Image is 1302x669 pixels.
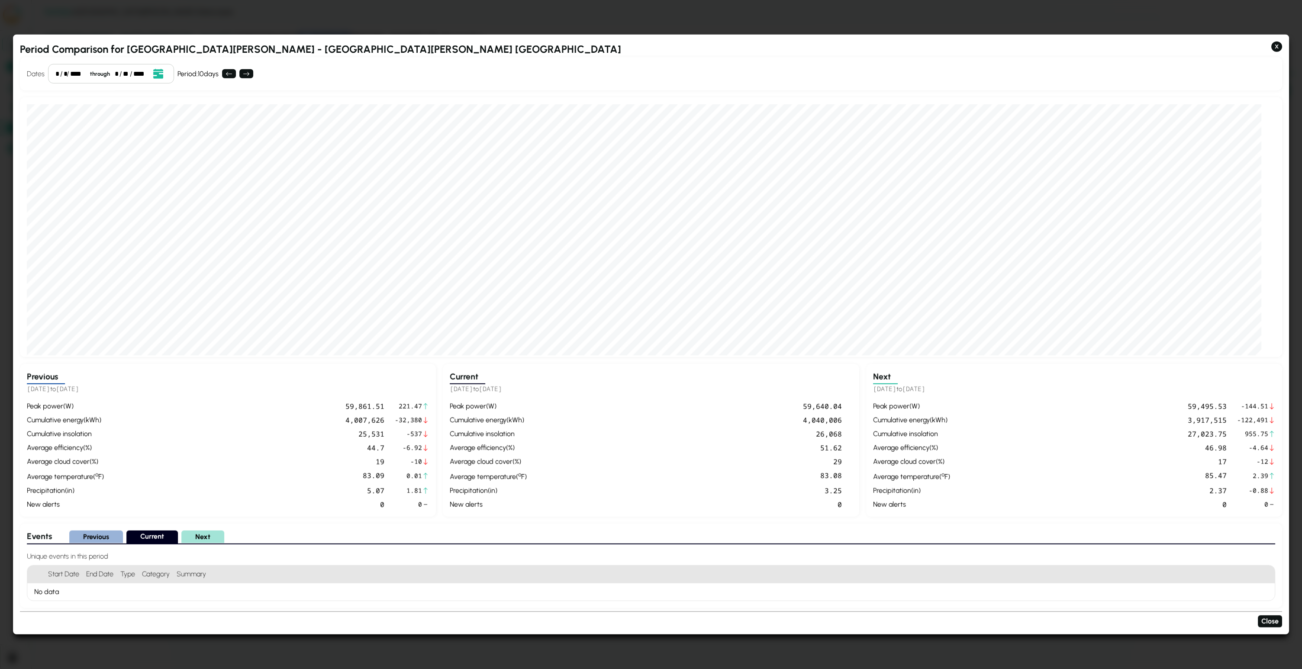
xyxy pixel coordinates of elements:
[450,486,527,496] div: precipitation ( in )
[83,565,117,583] h4: End Date
[20,42,1282,57] h2: Period Comparison for [GEOGRAPHIC_DATA][PERSON_NAME] - [GEOGRAPHIC_DATA][PERSON_NAME] [GEOGRAPHIC...
[1258,615,1282,627] button: Close
[27,428,104,439] div: cumulative insolation
[395,457,422,466] span: -10
[27,442,104,453] div: average efficiency ( % )
[95,470,98,477] sup: º
[873,385,896,393] span: [DATE]
[1237,500,1268,509] span: 0
[450,385,473,393] span: [DATE]
[27,384,429,394] h5: to
[67,68,69,79] div: /
[954,470,1227,482] div: 85.47
[1237,429,1268,439] span: 955.75
[873,499,950,510] div: new alerts
[27,470,104,482] div: average temperature ( F )
[873,456,950,466] div: average cloud cover ( % )
[873,470,950,482] div: average temperature ( F )
[954,499,1227,510] div: 0
[450,470,527,482] div: average temperature ( F )
[45,565,83,583] h4: Start Date
[530,428,841,439] div: 26,068
[395,486,422,495] span: 1.81
[150,68,166,80] button: Open date picker
[107,486,384,496] div: 5.07
[954,486,1227,496] div: 2.37
[479,385,502,393] span: [DATE]
[1237,486,1268,495] span: -0.88
[60,68,63,79] div: /
[119,68,122,79] div: /
[107,456,384,466] div: 19
[107,415,384,425] div: 4,007,626
[941,470,944,477] sup: º
[107,470,384,482] div: 83.09
[87,70,113,78] div: through
[954,442,1227,453] div: 46.98
[27,499,104,510] div: new alerts
[107,401,384,411] div: 59,861.51
[954,415,1227,425] div: 3,917,515
[450,428,527,439] div: cumulative insolation
[450,456,527,466] div: average cloud cover ( % )
[27,531,1275,544] div: Select period to view
[173,565,1275,583] h4: Summary
[107,442,384,453] div: 44.7
[395,500,422,509] span: 0
[954,456,1227,466] div: 17
[27,415,104,425] div: cumulative energy ( kWh )
[181,531,224,543] button: Next
[530,456,841,466] div: 29
[1237,443,1268,453] span: -4.64
[450,442,527,453] div: average efficiency ( % )
[530,499,841,510] div: 0
[518,470,521,477] sup: º
[530,470,841,482] div: 83.08
[27,456,104,466] div: average cloud cover ( % )
[873,486,950,496] div: precipitation ( in )
[107,428,384,439] div: 25,531
[27,551,1275,561] h4: Unique events in this period
[27,486,104,496] div: precipitation ( in )
[1237,402,1268,411] span: -144.51
[69,531,123,543] button: Previous
[873,401,950,411] div: peak power ( W )
[450,499,527,510] div: new alerts
[1237,471,1268,481] span: 2.39
[873,415,950,425] div: cumulative energy ( kWh )
[1271,42,1282,52] button: X
[27,583,139,600] div: No data
[70,68,85,79] div: year,
[954,428,1227,439] div: 27,023.75
[27,385,50,393] span: [DATE]
[177,68,219,79] div: Period: 10 days
[873,442,950,453] div: average efficiency ( % )
[450,401,527,411] div: peak power ( W )
[395,402,422,411] span: 221.47
[395,429,422,439] span: -537
[139,565,173,583] h4: Category
[27,68,45,79] h4: Dates
[873,384,1275,394] h5: to
[126,531,178,544] button: Current
[954,401,1227,411] div: 59,495.53
[133,68,148,79] div: year,
[130,68,132,79] div: /
[450,384,852,394] h5: to
[107,499,384,510] div: 0
[117,565,139,583] h4: Type
[1237,415,1268,425] span: -122,491
[64,68,65,79] div: day,
[27,371,65,384] h3: Previous
[395,443,422,453] span: -6.92
[530,415,841,425] div: 4,040,006
[27,531,52,543] h3: Events
[873,371,898,384] h3: Next
[27,401,104,411] div: peak power ( W )
[902,385,925,393] span: [DATE]
[395,415,422,425] span: -32,380
[123,68,129,79] div: day,
[395,471,422,481] span: 0.01
[450,371,485,384] h3: Current
[115,68,119,79] div: month,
